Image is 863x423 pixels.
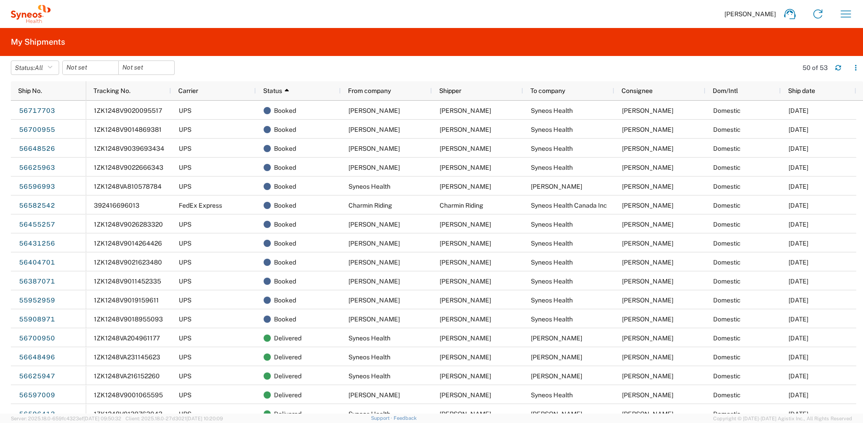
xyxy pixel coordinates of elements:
span: Syneos Health [531,278,573,285]
span: 06/18/2025 [789,316,808,323]
span: 1ZK1248V9014264426 [94,240,162,247]
span: Booked [274,177,296,196]
span: 1ZK1248V9020095517 [94,107,162,114]
span: 1ZK1248VA216152260 [94,372,160,380]
span: Client: 2025.18.0-27d3021 [125,416,223,421]
a: 56625963 [19,161,56,175]
span: Lauri Filar [531,183,582,190]
span: Syneos Health [348,183,390,190]
span: [PERSON_NAME] [724,10,776,18]
span: Marilyn Roman [531,372,582,380]
span: Juan Gonzalez [622,297,673,304]
a: 56596993 [19,180,56,194]
span: Syneos Health [531,221,573,228]
span: Atreyee Sims [440,107,491,114]
span: Booked [274,291,296,310]
span: Marilyn Roman [440,164,491,171]
span: UPS [179,126,191,133]
span: UPS [179,297,191,304]
span: Status [263,87,282,94]
span: Domestic [713,410,741,418]
span: Syneos Health [348,353,390,361]
span: Lauri Filar [348,278,400,285]
span: Chad Baumgardner [440,259,491,266]
a: Support [371,415,394,421]
span: UPS [179,183,191,190]
span: Domestic [713,353,741,361]
span: Syneos Health [531,126,573,133]
span: Juan Gonzalez [440,410,491,418]
span: Domestic [713,278,741,285]
span: All [35,64,43,71]
span: Michael Green [348,221,400,228]
span: Juan Gonzalez [440,335,491,342]
span: UPS [179,240,191,247]
span: Domestic [713,183,741,190]
span: Juan Gonzalez [622,126,673,133]
span: Syneos Health [531,297,573,304]
button: Status:All [11,60,59,75]
span: Ship No. [18,87,42,94]
span: Delivered [274,348,302,367]
span: Syneos Health [348,372,390,380]
span: Charmin Riding [348,202,392,209]
span: Domestic [713,221,741,228]
span: Copyright © [DATE]-[DATE] Agistix Inc., All Rights Reserved [713,414,852,423]
span: Juan Gonzalez [622,240,673,247]
span: Domestic [713,316,741,323]
span: 08/05/2025 [789,259,808,266]
span: Syneos Health [531,145,573,152]
input: Not set [63,61,118,74]
span: 08/27/2025 [789,372,808,380]
h2: My Shipments [11,37,65,47]
span: UPS [179,107,191,114]
span: Aimee Nguyen [622,335,673,342]
span: Domestic [713,107,741,114]
span: Domestic [713,259,741,266]
span: Syneos Health [531,391,573,399]
span: Namrata Dandale [348,316,400,323]
a: 56582542 [19,199,56,213]
span: Anitra Evans [440,297,491,304]
span: 1ZK1248V9019159611 [94,297,159,304]
span: Booked [274,253,296,272]
span: 1ZK1248V9018955093 [94,316,163,323]
span: UPS [179,410,191,418]
span: Aimee Nguyen [440,126,491,133]
a: 55908971 [19,312,56,327]
span: UPS [179,372,191,380]
span: 1ZK1248V9022666343 [94,164,163,171]
span: Juan Gonzalez [440,183,491,190]
span: Juan Gonzalez [440,372,491,380]
span: Booked [274,196,296,215]
span: Namrata Dandale [440,316,491,323]
span: Lauri Filar [440,278,491,285]
span: 1ZK1248V0139763043 [94,410,162,418]
span: Anitra Evans [348,297,400,304]
span: Booked [274,215,296,234]
span: Consignee [622,87,653,94]
span: Delivered [274,367,302,386]
span: To company [530,87,565,94]
span: Lauri Filar [348,391,400,399]
a: Feedback [394,415,417,421]
span: 1ZK1248V9039693434 [94,145,164,152]
span: 392416696013 [94,202,139,209]
span: UPS [179,259,191,266]
span: 09/04/2025 [789,107,808,114]
span: Marilyn Roman [348,164,400,171]
span: 08/07/2025 [789,240,808,247]
span: Carrier [178,87,198,94]
span: Booked [274,139,296,158]
span: Lauri Filar [440,391,491,399]
span: 1ZK1248VA204961177 [94,335,160,342]
span: [DATE] 09:50:32 [84,416,121,421]
span: Lauri Filar [531,410,582,418]
a: 56387071 [19,274,56,289]
a: 56700955 [19,123,56,137]
span: Syneos Health Canada Inc [531,202,607,209]
span: Domestic [713,126,741,133]
span: 09/03/2025 [789,126,808,133]
span: Shaun Villafana [622,202,673,209]
span: [DATE] 10:20:09 [186,416,223,421]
